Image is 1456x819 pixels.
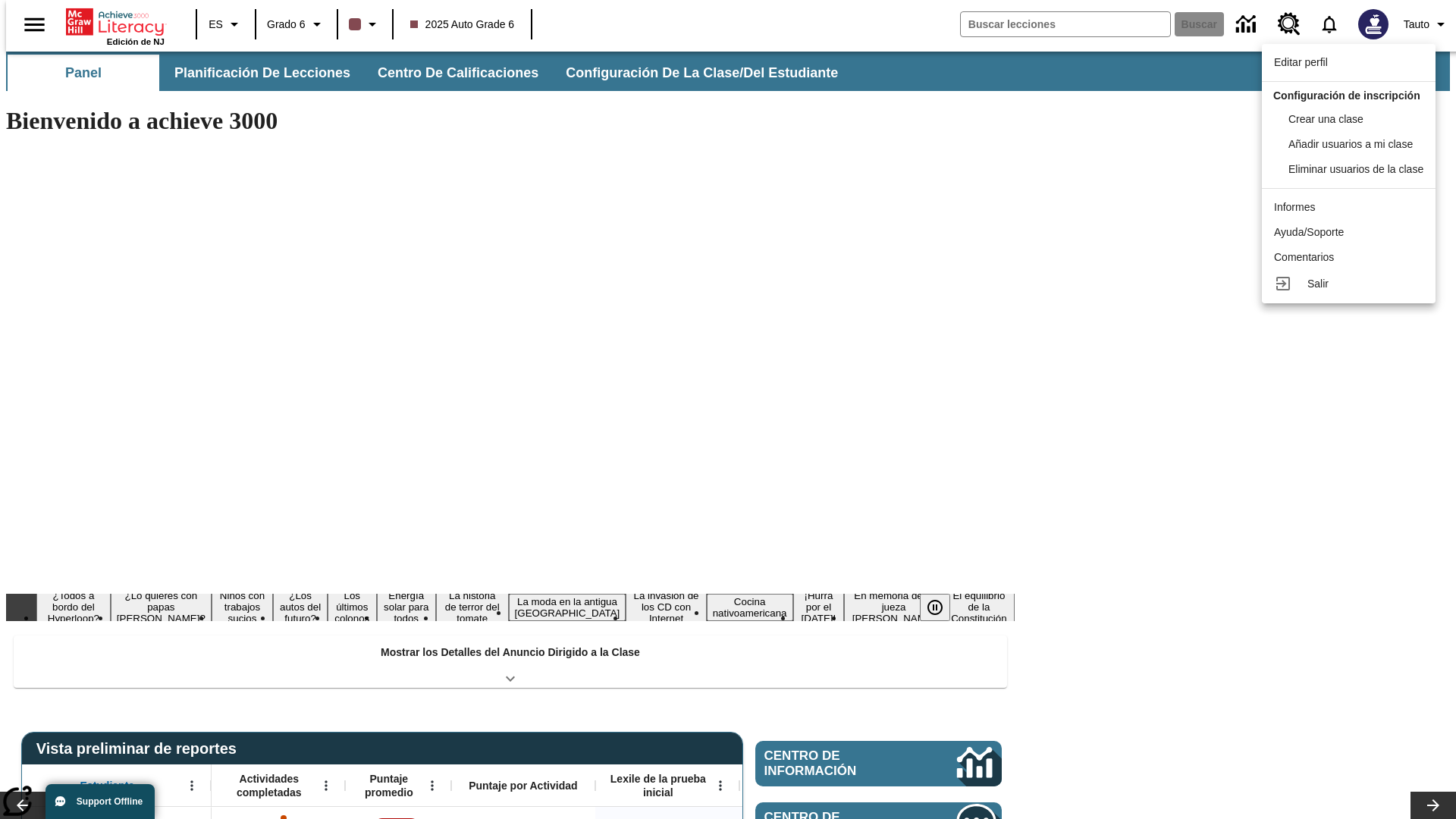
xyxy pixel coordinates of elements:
[1274,56,1328,68] span: Editar perfil
[1288,113,1363,125] span: Crear una clase
[1273,89,1420,102] span: Configuración de inscripción
[1274,226,1344,238] span: Ayuda/Soporte
[1307,278,1329,290] span: Salir
[1288,138,1413,150] span: Añadir usuarios a mi clase
[1288,163,1423,175] span: Eliminar usuarios de la clase
[1274,251,1334,263] span: Comentarios
[1274,201,1315,213] span: Informes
